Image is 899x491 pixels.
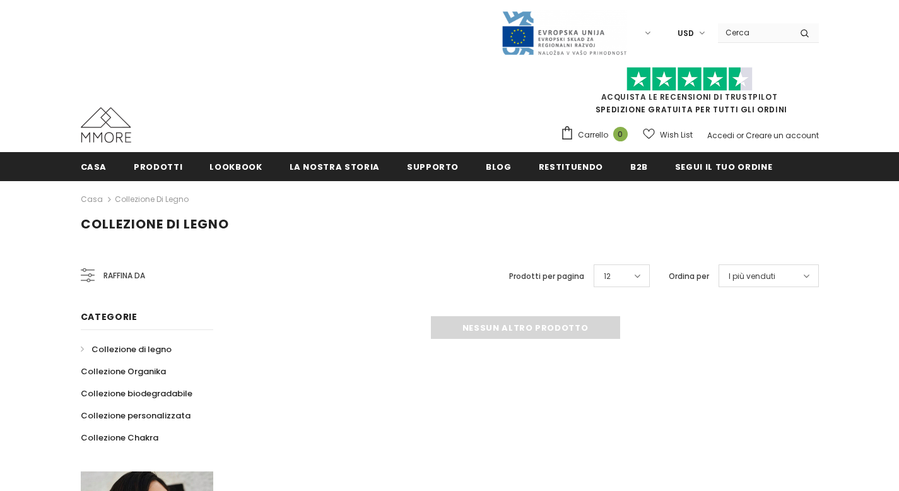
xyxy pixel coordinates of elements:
[630,152,648,180] a: B2B
[81,387,192,399] span: Collezione biodegradabile
[81,360,166,382] a: Collezione Organika
[115,194,189,204] a: Collezione di legno
[626,67,753,92] img: Fidati di Pilot Stars
[613,127,628,141] span: 0
[560,126,634,145] a: Carrello 0
[81,365,166,377] span: Collezione Organika
[501,27,627,38] a: Javni Razpis
[81,427,158,449] a: Collezione Chakra
[729,270,775,283] span: I più venduti
[509,270,584,283] label: Prodotti per pagina
[660,129,693,141] span: Wish List
[539,161,603,173] span: Restituendo
[81,432,158,444] span: Collezione Chakra
[718,23,790,42] input: Search Site
[486,152,512,180] a: Blog
[103,269,145,283] span: Raffina da
[407,152,459,180] a: supporto
[578,129,608,141] span: Carrello
[134,161,182,173] span: Prodotti
[81,192,103,207] a: Casa
[707,130,734,141] a: Accedi
[675,161,772,173] span: Segui il tuo ordine
[81,410,191,422] span: Collezione personalizzata
[81,405,191,427] a: Collezione personalizzata
[746,130,819,141] a: Creare un account
[134,152,182,180] a: Prodotti
[630,161,648,173] span: B2B
[209,161,262,173] span: Lookbook
[501,10,627,56] img: Javni Razpis
[81,107,131,143] img: Casi MMORE
[604,270,611,283] span: 12
[290,161,380,173] span: La nostra storia
[643,124,693,146] a: Wish List
[669,270,709,283] label: Ordina per
[560,73,819,115] span: SPEDIZIONE GRATUITA PER TUTTI GLI ORDINI
[601,92,778,102] a: Acquista le recensioni di TrustPilot
[81,311,138,323] span: Categorie
[736,130,744,141] span: or
[539,152,603,180] a: Restituendo
[678,27,694,40] span: USD
[81,161,107,173] span: Casa
[290,152,380,180] a: La nostra storia
[407,161,459,173] span: supporto
[91,343,172,355] span: Collezione di legno
[81,152,107,180] a: Casa
[81,382,192,405] a: Collezione biodegradabile
[81,338,172,360] a: Collezione di legno
[209,152,262,180] a: Lookbook
[486,161,512,173] span: Blog
[675,152,772,180] a: Segui il tuo ordine
[81,215,229,233] span: Collezione di legno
